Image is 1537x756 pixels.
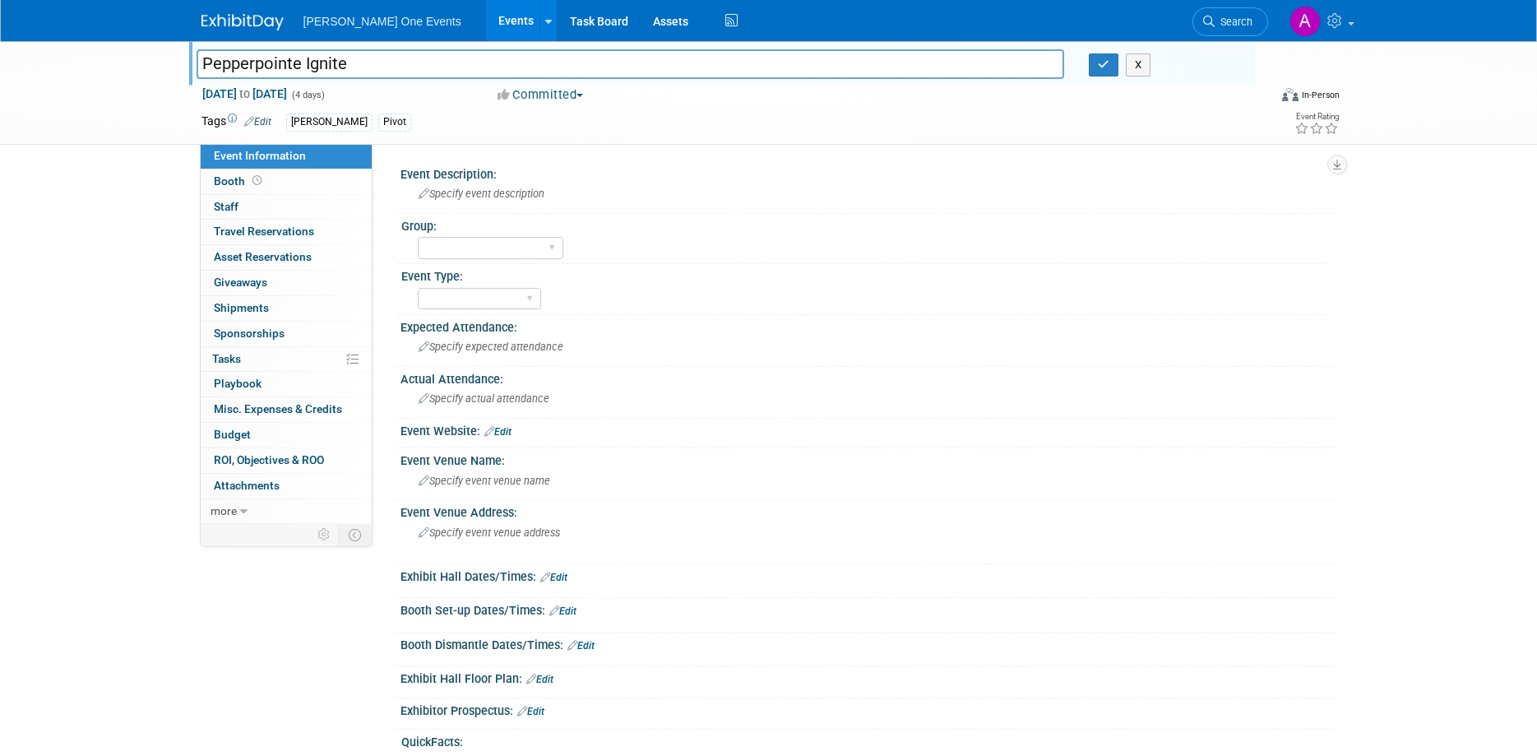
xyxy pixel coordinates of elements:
[212,352,241,365] span: Tasks
[1126,53,1151,77] button: X
[1192,7,1268,36] a: Search
[526,674,553,685] a: Edit
[201,499,372,524] a: more
[201,169,372,194] a: Booth
[400,666,1336,688] div: Exhibit Hall Floor Plan:
[214,453,324,466] span: ROI, Objectives & ROO
[1289,6,1321,37] img: Amanda Bartschi
[378,114,411,131] div: Pivot
[419,341,563,353] span: Specify expected attendance
[400,162,1336,183] div: Event Description:
[201,220,372,244] a: Travel Reservations
[214,301,269,314] span: Shipments
[1301,89,1340,101] div: In-Person
[201,113,271,132] td: Tags
[201,296,372,321] a: Shipments
[201,271,372,295] a: Giveaways
[201,195,372,220] a: Staff
[540,572,567,583] a: Edit
[567,640,595,652] a: Edit
[484,426,512,438] a: Edit
[201,86,288,101] span: [DATE] [DATE]
[201,245,372,270] a: Asset Reservations
[237,87,252,100] span: to
[214,327,285,340] span: Sponsorships
[201,474,372,499] a: Attachments
[419,475,550,487] span: Specify event venue name
[400,419,1336,440] div: Event Website:
[201,14,284,30] img: ExhibitDay
[286,114,373,131] div: [PERSON_NAME]
[400,500,1336,521] div: Event Venue Address:
[400,633,1336,654] div: Booth Dismantle Dates/Times:
[214,377,262,390] span: Playbook
[401,730,1329,750] div: QuickFacts:
[419,392,549,405] span: Specify actual attendance
[201,372,372,397] a: Playbook
[310,524,339,545] td: Personalize Event Tab Strip
[201,144,372,169] a: Event Information
[214,276,267,289] span: Giveaways
[214,225,314,238] span: Travel Reservations
[492,86,590,104] button: Committed
[211,504,237,517] span: more
[214,149,306,162] span: Event Information
[419,526,560,539] span: Specify event venue address
[338,524,372,545] td: Toggle Event Tabs
[400,698,1336,720] div: Exhibitor Prospectus:
[201,322,372,346] a: Sponsorships
[1215,16,1252,28] span: Search
[214,402,342,415] span: Misc. Expenses & Credits
[549,605,576,617] a: Edit
[1171,86,1340,110] div: Event Format
[290,90,325,100] span: (4 days)
[201,397,372,422] a: Misc. Expenses & Credits
[214,250,312,263] span: Asset Reservations
[1294,113,1339,121] div: Event Rating
[517,706,544,717] a: Edit
[201,347,372,372] a: Tasks
[214,174,265,188] span: Booth
[244,116,271,128] a: Edit
[201,423,372,448] a: Budget
[400,315,1336,336] div: Expected Attendance:
[1282,88,1299,101] img: Format-Inperson.png
[214,200,238,213] span: Staff
[303,15,461,28] span: [PERSON_NAME] One Events
[214,479,280,492] span: Attachments
[201,448,372,473] a: ROI, Objectives & ROO
[401,214,1329,234] div: Group:
[400,564,1336,586] div: Exhibit Hall Dates/Times:
[400,367,1336,387] div: Actual Attendance:
[419,188,544,200] span: Specify event description
[249,174,265,187] span: Booth not reserved yet
[401,264,1329,285] div: Event Type:
[400,598,1336,619] div: Booth Set-up Dates/Times:
[400,448,1336,469] div: Event Venue Name:
[214,428,251,441] span: Budget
